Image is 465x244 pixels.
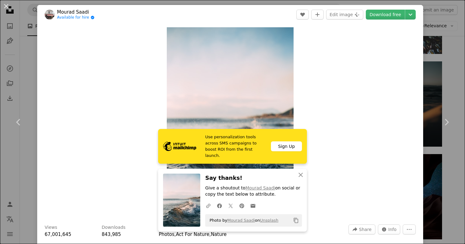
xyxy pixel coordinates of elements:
button: Like [296,10,309,20]
a: Share over email [247,199,259,212]
a: Available for hire [57,15,95,20]
button: Zoom in on this image [167,27,294,217]
button: Share this image [348,224,375,234]
button: More Actions [403,224,416,234]
span: Share [359,225,371,234]
a: Photos [159,232,175,237]
button: Add to Collection [311,10,324,20]
div: Sign Up [271,141,302,151]
a: Act For Nature [176,232,209,237]
a: Share on Pinterest [236,199,247,212]
span: Photo by on [206,215,278,225]
button: Choose download size [405,10,416,20]
button: Copy to clipboard [291,215,301,226]
h3: Views [45,224,57,231]
a: Use personalization tools across SMS campaigns to boost ROI from the first launch.Sign Up [158,129,307,164]
a: Next [428,92,465,152]
a: Download free [366,10,405,20]
span: Use personalization tools across SMS campaigns to boost ROI from the first launch. [205,134,266,159]
a: Unsplash [260,218,278,223]
img: file-1690386555781-336d1949dad1image [163,142,196,151]
span: 67,001,645 [45,232,71,237]
a: Share on Twitter [225,199,236,212]
img: ocean wave at beach [167,27,294,217]
h3: Downloads [102,224,126,231]
p: Give a shoutout to on social or copy the text below to attribute. [205,185,302,197]
img: Go to Mourad Saadi's profile [45,10,55,20]
button: Edit image [326,10,363,20]
span: Info [388,225,397,234]
span: , [209,232,211,237]
h3: Say thanks! [205,174,302,183]
a: Mourad Saadi [246,185,275,190]
button: Stats about this image [378,224,401,234]
span: 843,985 [102,232,121,237]
span: , [175,232,176,237]
a: Nature [211,232,227,237]
a: Mourad Saadi [227,218,255,223]
a: Mourad Saadi [57,9,95,15]
a: Share on Facebook [214,199,225,212]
